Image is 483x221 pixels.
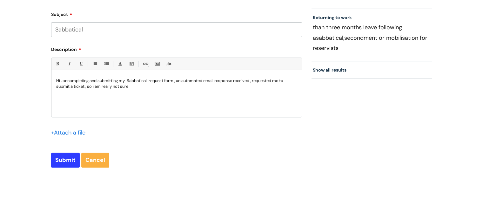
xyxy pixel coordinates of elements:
[53,60,61,68] a: Bold (Ctrl-B)
[316,34,344,42] span: sabbatical,
[128,60,136,68] a: Back Color
[77,60,85,68] a: Underline(Ctrl-U)
[56,78,283,89] span: completing and submitting my Sabbatical request form , an automated email response received , req...
[153,60,161,68] a: Insert Image...
[116,60,124,68] a: Font Color
[313,67,346,73] a: Show all results
[81,153,109,167] a: Cancel
[165,60,173,68] a: Remove formatting (Ctrl-\)
[51,10,302,17] label: Subject
[313,22,431,53] p: than three months leave following a secondment or mobilisation for reservists
[51,153,80,167] input: Submit
[141,60,149,68] a: Link
[51,128,89,138] div: Attach a file
[102,60,110,68] a: 1. Ordered List (Ctrl-Shift-8)
[313,15,352,20] a: Returning to work
[51,45,302,52] label: Description
[56,78,297,89] p: Hi , on
[91,60,98,68] a: • Unordered List (Ctrl-Shift-7)
[65,60,73,68] a: Italic (Ctrl-I)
